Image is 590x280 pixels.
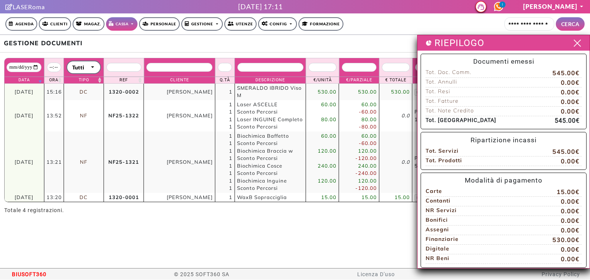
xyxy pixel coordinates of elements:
span: 0.00€ [561,216,582,225]
td: NF [64,100,104,132]
span: 1 [229,101,232,107]
span: -60.00 [359,109,377,115]
span: 0.00€ [561,206,582,216]
span: 0.00€ [561,245,582,254]
b: NF25-1321 [108,159,139,165]
span: 1 [229,116,232,122]
a: Formazione [298,17,343,31]
span: 1 [229,89,232,95]
td: DC [64,84,104,100]
td: NF [64,132,104,193]
span: Finanziarie [426,235,461,244]
span: Bonifici [426,216,450,225]
span: Tot. Resi [426,87,452,97]
h5: Ripartizione incassi [426,136,581,144]
span: 0.00€ [561,87,582,97]
div: Totale 4 registrazioni. [4,202,64,214]
span: Tot. Annulli [426,78,459,87]
span: 15.00€ [557,187,582,196]
a: Clicca per andare alla pagina di firmaLASERoma [5,3,45,10]
span: Digitale [426,245,451,254]
span: 15.00 [321,194,336,200]
th: €/Unità [306,77,339,84]
span: 545.00€ [552,68,582,77]
a: Personale [139,17,180,31]
span: WaxB Sopracciglia [237,194,287,200]
span: 60.00 [361,101,377,107]
td: [PERSON_NAME] [144,132,215,193]
h5: Documenti emessi [426,58,581,66]
span: Sconto Percorsi [237,155,278,161]
a: Gestione [181,17,223,31]
span: 60.00 [361,133,377,139]
span: SMERALDO IBRIDO Viso M [237,85,302,99]
th: Cliente [144,77,215,84]
span: 15.00 [361,194,377,200]
span: Carte [426,187,444,196]
span: 530.00 [391,89,410,95]
td: [DATE] [4,84,44,100]
span: 1 [229,163,232,169]
b: GESTIONE DOCUMENTI [4,39,83,47]
span: 0.00€ [561,107,582,116]
span: 1 [229,155,232,161]
span: 0.00€ [561,97,582,106]
h5: Modalità di pagamento [426,176,581,184]
span: Percorsi: 140.00 [414,109,437,122]
th: Q.tà [215,77,235,84]
i: Clicca per andare alla pagina di firma [5,4,13,10]
button: Tutti [66,61,101,74]
span: 15.00 [394,194,410,200]
span: Contanti [426,197,452,206]
td: [PERSON_NAME] [144,84,215,100]
span: Tot. Doc. Comm. [426,68,473,77]
input: Cerca cliente... [504,17,554,31]
span: 530.00 [318,89,336,95]
span: Tot. Note Credito [426,107,476,116]
span: Biochimica Braccia w [237,148,293,154]
span: 1 [229,109,232,115]
a: Utenze [224,17,257,31]
td: 13:20 [44,193,64,202]
b: NF25-1322 [108,112,139,119]
span: 120.00 [318,178,336,184]
span: © 2025 SOFT360 SA [174,268,229,280]
i: 0.0 [401,159,410,165]
th: €/Parziale [339,77,379,84]
span: 80.00 [361,116,377,122]
span: Laser INGUINE Completo [237,116,303,122]
td: [DATE] [4,132,44,193]
span: 1 [229,148,232,154]
a: Privacy Policy [542,271,580,277]
span: Tot. Prodotti [426,156,464,166]
span: Tot. Servizi [426,147,461,156]
span: 60.00 [321,101,336,107]
a: Magaz. [73,17,104,31]
span: -240.00 [355,170,377,176]
td: [PERSON_NAME] [144,100,215,132]
td: [DATE] [4,100,44,132]
a: Clienti [39,17,71,31]
span: Assegni [426,226,451,235]
span: 240.00 [358,163,377,169]
span: -80.00 [359,124,377,130]
span: 1 [229,178,232,184]
span: 120.00 [318,148,336,154]
td: 13:52 [44,100,64,132]
span: Sconto Percorsi [237,185,278,191]
div: [DATE] 17:11 [238,2,283,12]
span: 240.00 [318,163,336,169]
h3: RIEPILOGO [434,37,484,48]
span: 545.00€ [552,147,582,156]
span: -120.00 [355,155,377,161]
span: Tot. Fatture [426,97,461,106]
span: 0.00€ [561,254,582,264]
span: 80.00 [321,116,336,122]
b: Tot. [GEOGRAPHIC_DATA] [426,117,496,123]
span: 530.00€ [552,235,582,244]
span: BIUSOFT360 [12,268,46,280]
a: [PERSON_NAME] [523,3,585,10]
td: 15:16 [44,84,64,100]
a: Cassa [106,17,138,31]
td: 13:21 [44,132,64,193]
